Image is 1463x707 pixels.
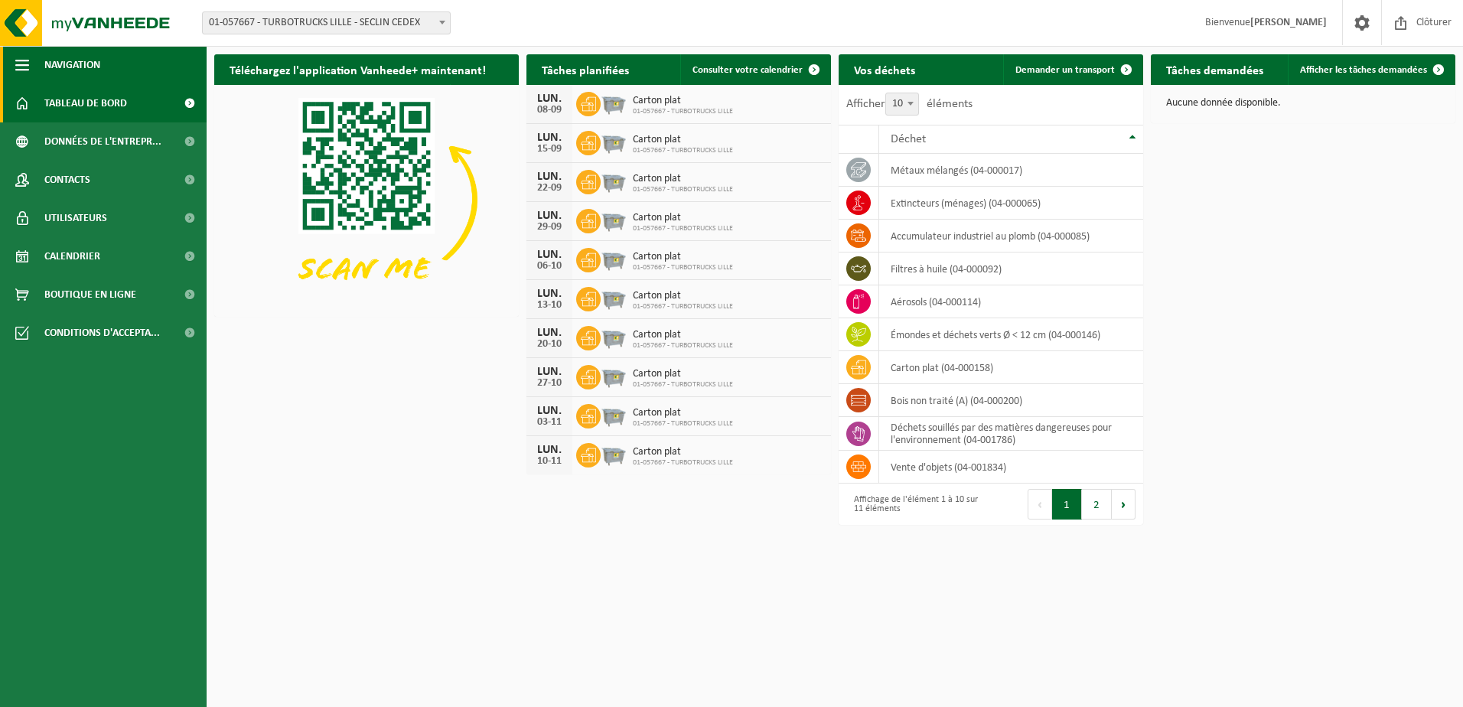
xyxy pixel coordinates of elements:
button: 1 [1052,489,1082,520]
div: 13-10 [534,300,565,311]
span: 01-057667 - TURBOTRUCKS LILLE [633,341,733,350]
span: Demander un transport [1015,65,1115,75]
div: 22-09 [534,183,565,194]
div: LUN. [534,132,565,144]
span: Données de l'entrepr... [44,122,161,161]
span: 10 [885,93,919,116]
div: LUN. [534,366,565,378]
span: 01-057667 - TURBOTRUCKS LILLE [633,263,733,272]
button: Next [1112,489,1136,520]
span: 01-057667 - TURBOTRUCKS LILLE [633,458,733,468]
img: WB-2500-GAL-GY-01 [601,285,627,311]
h2: Tâches demandées [1151,54,1279,84]
div: 06-10 [534,261,565,272]
span: Afficher les tâches demandées [1300,65,1427,75]
span: 01-057667 - TURBOTRUCKS LILLE [633,185,733,194]
div: 27-10 [534,378,565,389]
span: Tableau de bord [44,84,127,122]
img: WB-2500-GAL-GY-01 [601,363,627,389]
a: Consulter votre calendrier [680,54,829,85]
div: LUN. [534,210,565,222]
span: 01-057667 - TURBOTRUCKS LILLE [633,107,733,116]
span: Carton plat [633,134,733,146]
td: accumulateur industriel au plomb (04-000085) [879,220,1143,252]
img: Download de VHEPlus App [214,85,519,314]
span: Carton plat [633,446,733,458]
span: Navigation [44,46,100,84]
span: Conditions d'accepta... [44,314,160,352]
span: Carton plat [633,95,733,107]
div: LUN. [534,444,565,456]
span: Carton plat [633,290,733,302]
span: Contacts [44,161,90,199]
img: WB-2500-GAL-GY-01 [601,441,627,467]
button: Previous [1028,489,1052,520]
p: Aucune donnée disponible. [1166,98,1440,109]
strong: [PERSON_NAME] [1250,17,1327,28]
td: filtres à huile (04-000092) [879,252,1143,285]
img: WB-2500-GAL-GY-01 [601,129,627,155]
img: WB-2500-GAL-GY-01 [601,246,627,272]
img: WB-2500-GAL-GY-01 [601,207,627,233]
span: Calendrier [44,237,100,275]
span: 10 [886,93,918,115]
a: Afficher les tâches demandées [1288,54,1454,85]
div: LUN. [534,93,565,105]
span: 01-057667 - TURBOTRUCKS LILLE [633,146,733,155]
td: vente d'objets (04-001834) [879,451,1143,484]
label: Afficher éléments [846,98,973,110]
div: LUN. [534,288,565,300]
span: 01-057667 - TURBOTRUCKS LILLE - SECLIN CEDEX [202,11,451,34]
img: WB-2500-GAL-GY-01 [601,90,627,116]
h2: Vos déchets [839,54,930,84]
span: Carton plat [633,329,733,341]
span: Carton plat [633,173,733,185]
span: 01-057667 - TURBOTRUCKS LILLE [633,380,733,389]
span: Boutique en ligne [44,275,136,314]
span: 01-057667 - TURBOTRUCKS LILLE [633,302,733,311]
div: 20-10 [534,339,565,350]
span: Utilisateurs [44,199,107,237]
div: 08-09 [534,105,565,116]
td: déchets souillés par des matières dangereuses pour l'environnement (04-001786) [879,417,1143,451]
span: Carton plat [633,251,733,263]
td: métaux mélangés (04-000017) [879,154,1143,187]
div: Affichage de l'élément 1 à 10 sur 11 éléments [846,487,983,521]
td: émondes et déchets verts Ø < 12 cm (04-000146) [879,318,1143,351]
td: carton plat (04-000158) [879,351,1143,384]
span: Consulter votre calendrier [692,65,803,75]
td: aérosols (04-000114) [879,285,1143,318]
span: 01-057667 - TURBOTRUCKS LILLE [633,224,733,233]
div: LUN. [534,327,565,339]
div: 29-09 [534,222,565,233]
img: WB-2500-GAL-GY-01 [601,168,627,194]
span: 01-057667 - TURBOTRUCKS LILLE [633,419,733,428]
a: Demander un transport [1003,54,1142,85]
td: bois non traité (A) (04-000200) [879,384,1143,417]
h2: Téléchargez l'application Vanheede+ maintenant! [214,54,501,84]
span: Carton plat [633,368,733,380]
div: LUN. [534,249,565,261]
td: extincteurs (ménages) (04-000065) [879,187,1143,220]
button: 2 [1082,489,1112,520]
img: WB-2500-GAL-GY-01 [601,324,627,350]
span: Déchet [891,133,926,145]
div: LUN. [534,171,565,183]
div: 10-11 [534,456,565,467]
span: Carton plat [633,407,733,419]
img: WB-2500-GAL-GY-01 [601,402,627,428]
div: 15-09 [534,144,565,155]
h2: Tâches planifiées [526,54,644,84]
span: 01-057667 - TURBOTRUCKS LILLE - SECLIN CEDEX [203,12,450,34]
div: 03-11 [534,417,565,428]
div: LUN. [534,405,565,417]
span: Carton plat [633,212,733,224]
